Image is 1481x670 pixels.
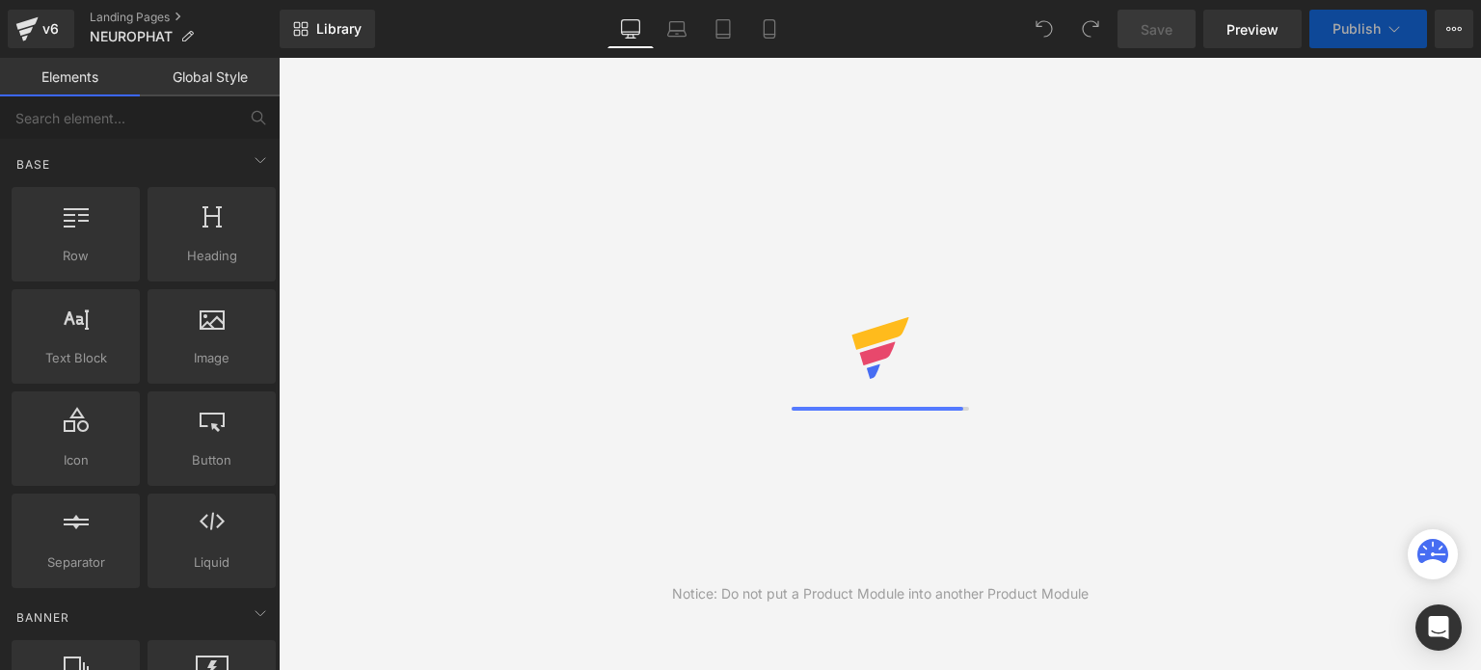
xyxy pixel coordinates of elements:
span: Library [316,20,362,38]
button: More [1435,10,1473,48]
span: Base [14,155,52,174]
button: Undo [1025,10,1064,48]
button: Redo [1071,10,1110,48]
a: New Library [280,10,375,48]
a: Preview [1203,10,1302,48]
button: Publish [1309,10,1427,48]
a: Landing Pages [90,10,280,25]
span: Text Block [17,348,134,368]
a: Tablet [700,10,746,48]
div: Notice: Do not put a Product Module into another Product Module [672,583,1089,604]
a: Mobile [746,10,793,48]
span: Banner [14,608,71,627]
div: Open Intercom Messenger [1415,604,1462,651]
span: Separator [17,552,134,573]
span: Save [1141,19,1172,40]
span: Preview [1226,19,1279,40]
a: Laptop [654,10,700,48]
span: Publish [1333,21,1381,37]
a: Desktop [607,10,654,48]
span: Image [153,348,270,368]
span: Heading [153,246,270,266]
a: Global Style [140,58,280,96]
span: NEUROPHAT [90,29,173,44]
span: Icon [17,450,134,470]
div: v6 [39,16,63,41]
span: Liquid [153,552,270,573]
span: Button [153,450,270,470]
span: Row [17,246,134,266]
a: v6 [8,10,74,48]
